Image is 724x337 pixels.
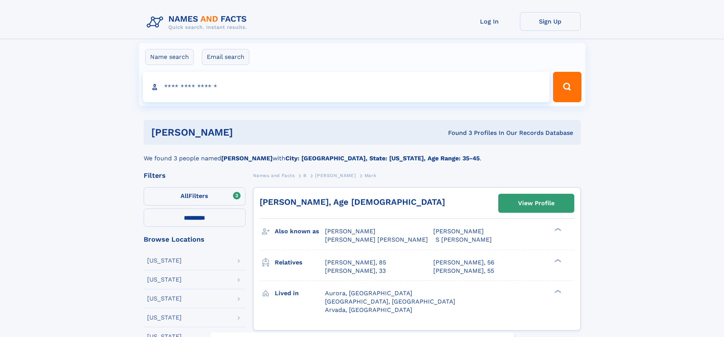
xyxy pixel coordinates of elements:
[433,228,484,235] span: [PERSON_NAME]
[315,171,356,180] a: [PERSON_NAME]
[285,155,480,162] b: City: [GEOGRAPHIC_DATA], State: [US_STATE], Age Range: 35-45
[553,72,581,102] button: Search Button
[553,258,562,263] div: ❯
[325,236,428,243] span: [PERSON_NAME] [PERSON_NAME]
[202,49,249,65] label: Email search
[325,267,386,275] a: [PERSON_NAME], 33
[553,289,562,294] div: ❯
[144,187,246,206] label: Filters
[325,290,412,297] span: Aurora, [GEOGRAPHIC_DATA]
[260,197,445,207] a: [PERSON_NAME], Age [DEMOGRAPHIC_DATA]
[433,258,494,267] a: [PERSON_NAME], 56
[459,12,520,31] a: Log In
[325,306,412,313] span: Arvada, [GEOGRAPHIC_DATA]
[144,12,253,33] img: Logo Names and Facts
[143,72,550,102] input: search input
[303,173,307,178] span: B
[221,155,272,162] b: [PERSON_NAME]
[147,315,182,321] div: [US_STATE]
[181,192,189,199] span: All
[151,128,341,137] h1: [PERSON_NAME]
[144,236,246,243] div: Browse Locations
[303,171,307,180] a: B
[518,195,554,212] div: View Profile
[253,171,295,180] a: Names and Facts
[364,173,376,178] span: Mark
[144,145,581,163] div: We found 3 people named with .
[145,49,194,65] label: Name search
[499,194,574,212] a: View Profile
[144,172,246,179] div: Filters
[315,173,356,178] span: [PERSON_NAME]
[275,225,325,238] h3: Also known as
[325,298,455,305] span: [GEOGRAPHIC_DATA], [GEOGRAPHIC_DATA]
[436,236,492,243] span: S [PERSON_NAME]
[341,129,573,137] div: Found 3 Profiles In Our Records Database
[147,277,182,283] div: [US_STATE]
[325,228,375,235] span: [PERSON_NAME]
[147,258,182,264] div: [US_STATE]
[275,287,325,300] h3: Lived in
[520,12,581,31] a: Sign Up
[275,256,325,269] h3: Relatives
[325,258,386,267] a: [PERSON_NAME], 85
[433,267,494,275] a: [PERSON_NAME], 55
[147,296,182,302] div: [US_STATE]
[553,227,562,232] div: ❯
